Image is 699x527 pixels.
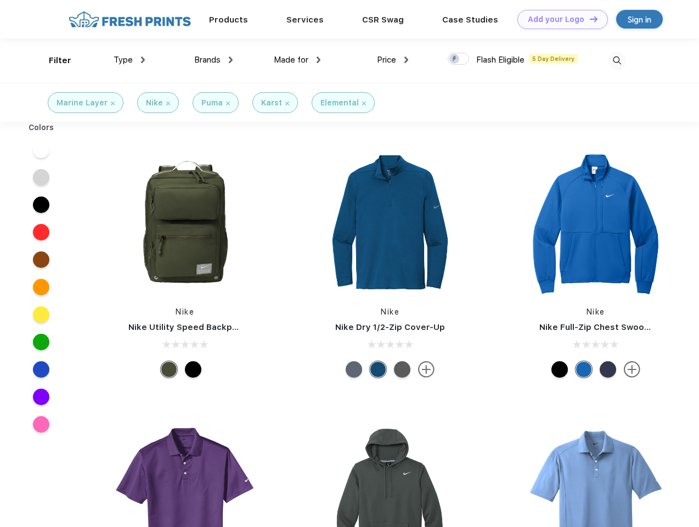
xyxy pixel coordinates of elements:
[114,55,133,65] span: Type
[418,361,435,378] img: more.svg
[476,55,525,65] span: Flash Eligible
[362,15,404,25] a: CSR Swag
[317,149,463,295] img: func=resize&h=266
[201,97,223,109] div: Puma
[146,97,163,109] div: Nike
[362,102,366,105] img: filter_cancel.svg
[57,97,108,109] div: Marine Layer
[346,361,362,378] div: Navy Heather
[286,15,324,25] a: Services
[185,361,201,378] div: Black
[377,55,396,65] span: Price
[616,10,663,29] a: Sign in
[394,361,410,378] div: Black Heather
[523,149,669,295] img: func=resize&h=266
[141,57,145,63] img: dropdown.png
[587,307,605,316] a: Nike
[624,361,640,378] img: more.svg
[539,322,685,332] a: Nike Full-Zip Chest Swoosh Jacket
[317,57,320,63] img: dropdown.png
[576,361,592,378] div: Royal
[261,97,282,109] div: Karst
[551,361,568,378] div: Black
[285,102,289,105] img: filter_cancel.svg
[166,102,170,105] img: filter_cancel.svg
[320,97,359,109] div: Elemental
[529,54,578,64] span: 5 Day Delivery
[65,10,194,29] img: fo%20logo%202.webp
[370,361,386,378] div: Gym Blue
[112,149,258,295] img: func=resize&h=266
[49,54,71,67] div: Filter
[528,15,584,24] div: Add your Logo
[600,361,616,378] div: Midnight Navy
[226,102,230,105] img: filter_cancel.svg
[608,52,626,70] img: desktop_search.svg
[628,13,651,26] div: Sign in
[274,55,308,65] span: Made for
[229,57,233,63] img: dropdown.png
[209,15,248,25] a: Products
[194,55,221,65] span: Brands
[404,57,408,63] img: dropdown.png
[176,307,194,316] a: Nike
[590,16,597,22] img: DT
[335,322,445,332] a: Nike Dry 1/2-Zip Cover-Up
[161,361,177,378] div: Cargo Khaki
[20,122,63,133] div: Colors
[381,307,399,316] a: Nike
[111,102,115,105] img: filter_cancel.svg
[128,322,247,332] a: Nike Utility Speed Backpack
